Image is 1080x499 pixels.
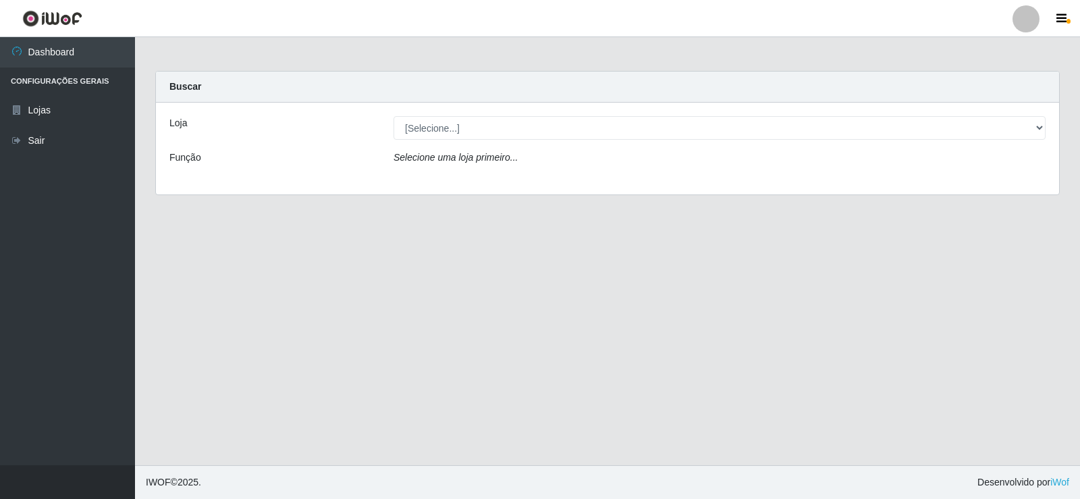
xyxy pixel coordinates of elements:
[22,10,82,27] img: CoreUI Logo
[1050,477,1069,488] a: iWof
[169,151,201,165] label: Função
[394,152,518,163] i: Selecione uma loja primeiro...
[146,477,171,488] span: IWOF
[146,475,201,490] span: © 2025 .
[169,81,201,92] strong: Buscar
[169,116,187,130] label: Loja
[977,475,1069,490] span: Desenvolvido por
